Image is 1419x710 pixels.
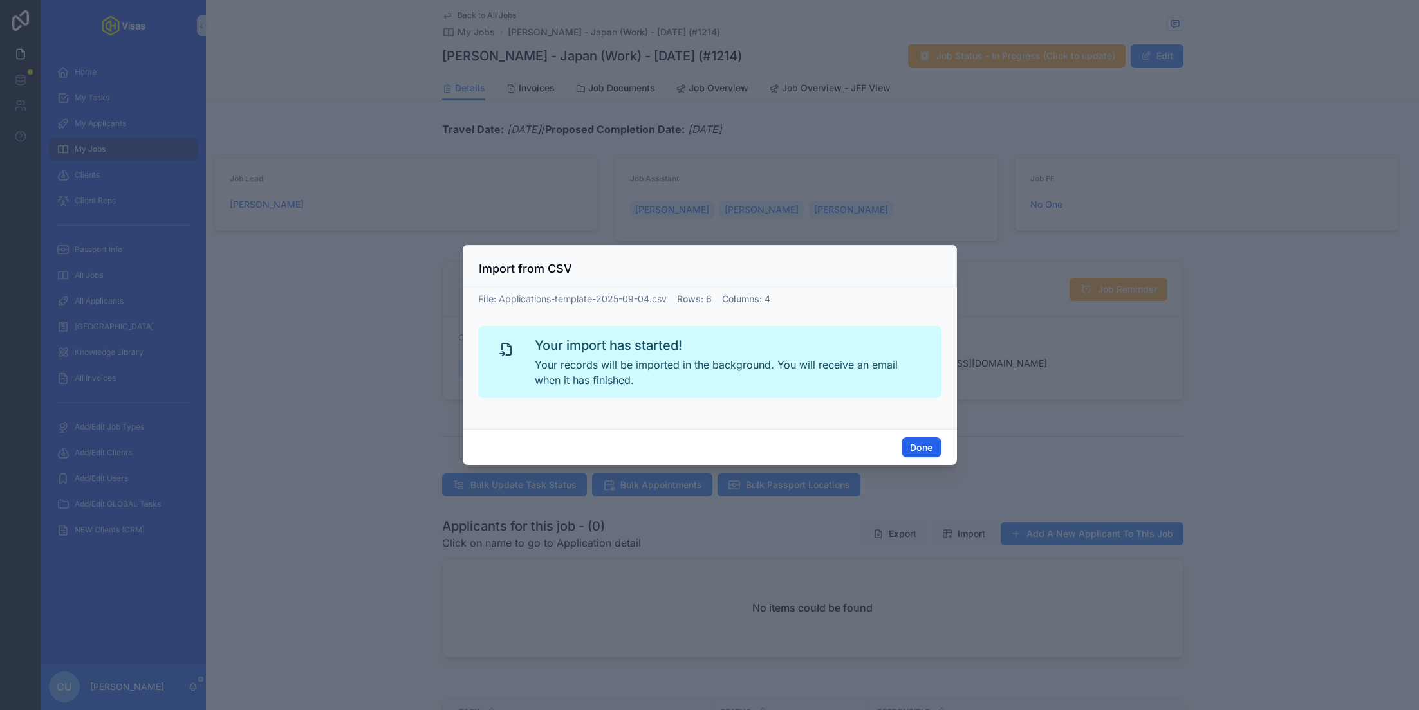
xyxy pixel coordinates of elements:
span: File : [478,293,496,304]
h2: Your import has started! [535,336,921,354]
button: Done [902,437,941,458]
span: 6 [706,293,712,304]
span: 4 [765,293,770,304]
span: Rows : [677,293,703,304]
span: Applications-template-2025-09-04.csv [499,293,667,304]
p: Your records will be imported in the background. You will receive an email when it has finished. [535,357,921,388]
span: Columns : [722,293,762,304]
h3: Import from CSV [479,261,572,277]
